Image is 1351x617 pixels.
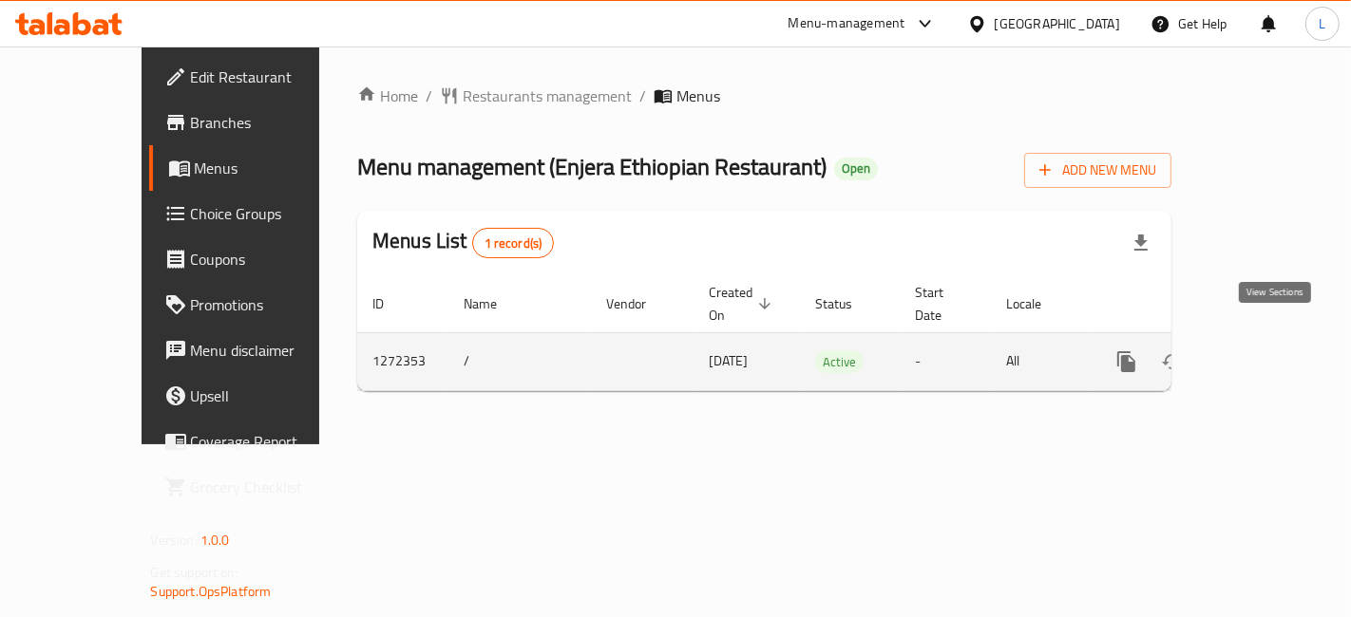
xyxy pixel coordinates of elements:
span: Choice Groups [191,202,352,225]
button: more [1104,339,1150,384]
span: Version: [151,528,198,552]
a: Choice Groups [149,191,367,236]
span: Start Date [915,281,968,327]
span: Menu disclaimer [191,339,352,362]
span: Grocery Checklist [191,476,352,498]
span: Add New Menu [1039,159,1156,182]
a: Grocery Checklist [149,464,367,510]
a: Coverage Report [149,419,367,464]
div: Total records count [472,228,555,258]
span: Created On [709,281,777,327]
span: [DATE] [709,348,748,373]
h2: Menus List [372,227,554,258]
nav: breadcrumb [357,84,1171,107]
button: Change Status [1150,339,1195,384]
a: Menu disclaimer [149,327,367,373]
a: Support.OpsPlatform [151,579,272,604]
li: / [639,84,646,107]
div: [GEOGRAPHIC_DATA] [995,13,1120,34]
span: Coverage Report [191,430,352,453]
a: Coupons [149,236,367,282]
span: L [1319,13,1325,34]
span: 1.0.0 [200,528,230,552]
td: All [991,332,1089,390]
a: Promotions [149,282,367,327]
span: Menus [195,157,352,179]
span: Promotions [191,293,352,316]
span: Branches [191,111,352,134]
th: Actions [1089,275,1302,333]
span: Edit Restaurant [191,65,352,88]
span: Active [815,351,864,373]
span: Restaurants management [463,84,632,107]
span: Menus [676,84,720,107]
a: Upsell [149,373,367,419]
button: Add New Menu [1024,153,1171,188]
td: 1272353 [357,332,448,390]
span: Open [834,160,878,177]
td: / [448,332,591,390]
a: Edit Restaurant [149,54,367,100]
div: Active [815,350,864,373]
div: Open [834,158,878,180]
span: Upsell [191,384,352,407]
div: Export file [1118,220,1164,266]
li: / [426,84,432,107]
div: Menu-management [789,12,905,35]
span: Name [464,292,522,315]
td: - [900,332,991,390]
a: Restaurants management [440,84,632,107]
span: Coupons [191,248,352,271]
span: Vendor [606,292,671,315]
a: Menus [149,145,367,191]
span: Menu management ( Enjera Ethiopian Restaurant ) [357,145,827,188]
table: enhanced table [357,275,1302,391]
span: Status [815,292,877,315]
span: ID [372,292,409,315]
span: 1 record(s) [473,234,554,252]
span: Locale [1006,292,1066,315]
a: Home [357,84,418,107]
span: Get support on: [151,560,238,585]
a: Branches [149,100,367,145]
